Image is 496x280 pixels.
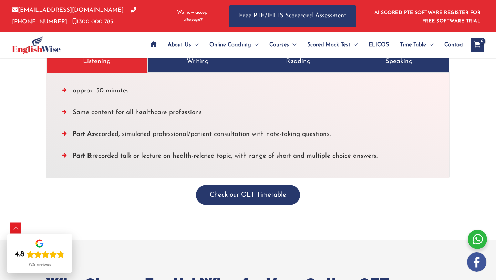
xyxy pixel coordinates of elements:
span: Scored Mock Test [307,33,350,57]
p: Speaking [356,56,443,67]
span: Menu Toggle [289,33,296,57]
li: approx. 50 minutes [62,85,434,100]
span: We now accept [177,9,209,16]
p: Writing [155,56,241,67]
p: Listening [54,56,140,67]
a: View Shopping Cart, empty [471,38,484,52]
strong: Part A: [73,131,93,138]
strong: Part B: [73,153,92,159]
span: Menu Toggle [251,33,258,57]
nav: Site Navigation: Main Menu [145,33,464,57]
a: Check our OET Timetable [196,192,300,198]
span: Menu Toggle [350,33,358,57]
span: Time Table [400,33,426,57]
a: 1300 000 783 [72,19,113,25]
div: 4.8 [15,250,24,259]
span: ELICOS [369,33,389,57]
span: About Us [168,33,191,57]
span: Online Coaching [209,33,251,57]
li: recorded, simulated professional/patient consultation with note-taking questions. [62,129,434,143]
a: ELICOS [363,33,394,57]
span: Courses [269,33,289,57]
img: Afterpay-Logo [184,18,203,22]
a: Contact [439,33,464,57]
li: Same content for all healthcare professions [62,107,434,122]
a: Free PTE/IELTS Scorecard Assessment [229,5,356,27]
p: Reading [255,56,342,67]
div: 726 reviews [28,262,51,268]
a: CoursesMenu Toggle [264,33,302,57]
img: cropped-ew-logo [12,36,61,54]
button: Check our OET Timetable [196,185,300,205]
span: Menu Toggle [191,33,198,57]
div: Rating: 4.8 out of 5 [15,250,64,259]
a: Online CoachingMenu Toggle [204,33,264,57]
a: [EMAIL_ADDRESS][DOMAIN_NAME] [12,7,124,13]
img: white-facebook.png [467,252,486,272]
a: AI SCORED PTE SOFTWARE REGISTER FOR FREE SOFTWARE TRIAL [374,10,481,24]
a: [PHONE_NUMBER] [12,7,136,24]
a: Time TableMenu Toggle [394,33,439,57]
li: recorded talk or lecture on health-related topic, with range of short and multiple choice answers. [62,150,434,165]
a: About UsMenu Toggle [162,33,204,57]
a: Scored Mock TestMenu Toggle [302,33,363,57]
span: Menu Toggle [426,33,433,57]
span: Contact [444,33,464,57]
aside: Header Widget 1 [370,5,484,27]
